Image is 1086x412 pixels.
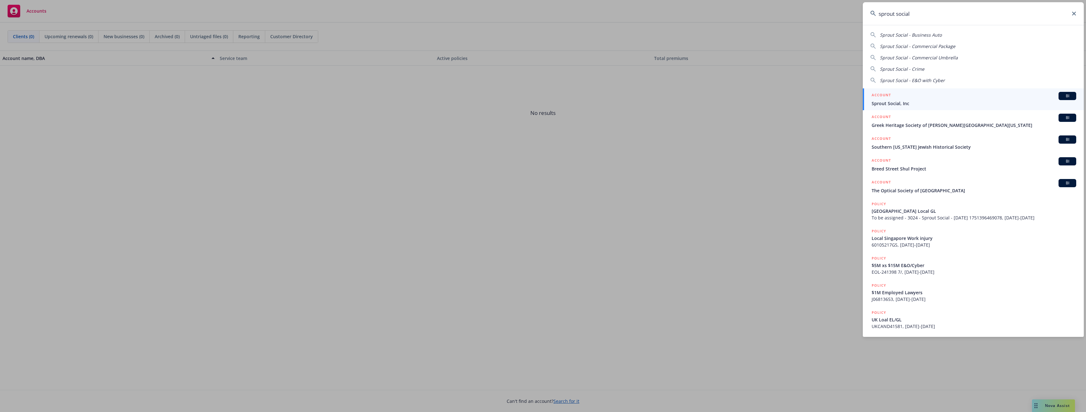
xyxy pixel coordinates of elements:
[863,154,1084,176] a: ACCOUNTBIBreed Street Shul Project
[872,144,1076,150] span: Southern [US_STATE] Jewish Historical Society
[863,110,1084,132] a: ACCOUNTBIGreek Heritage Society of [PERSON_NAME][GEOGRAPHIC_DATA][US_STATE]
[872,316,1076,323] span: UK Loal EL/GL
[1061,93,1074,99] span: BI
[880,66,924,72] span: Sprout Social - Crime
[872,100,1076,107] span: Sprout Social, Inc
[872,135,891,143] h5: ACCOUNT
[872,228,886,234] h5: POLICY
[872,92,891,99] h5: ACCOUNT
[880,77,945,83] span: Sprout Social - E&O with Cyber
[863,176,1084,197] a: ACCOUNTBIThe Optical Society of [GEOGRAPHIC_DATA]
[872,289,1076,296] span: $1M Employed Lawyers
[872,122,1076,128] span: Greek Heritage Society of [PERSON_NAME][GEOGRAPHIC_DATA][US_STATE]
[872,179,891,187] h5: ACCOUNT
[880,43,955,49] span: Sprout Social - Commercial Package
[872,187,1076,194] span: The Optical Society of [GEOGRAPHIC_DATA]
[863,279,1084,306] a: POLICY$1M Employed LawyersJ06813653, [DATE]-[DATE]
[872,282,886,289] h5: POLICY
[872,208,1076,214] span: [GEOGRAPHIC_DATA] Local GL
[1061,115,1074,121] span: BI
[1061,180,1074,186] span: BI
[1061,158,1074,164] span: BI
[1061,137,1074,142] span: BI
[872,201,886,207] h5: POLICY
[872,214,1076,221] span: To be assigned - 3024 - Sprout Social - [DATE] 1751396469078, [DATE]-[DATE]
[872,242,1076,248] span: 60105217GS, [DATE]-[DATE]
[872,235,1076,242] span: Local Singapore Work injury
[872,269,1076,275] span: EOL-241398 7/, [DATE]-[DATE]
[863,224,1084,252] a: POLICYLocal Singapore Work injury60105217GS, [DATE]-[DATE]
[863,2,1084,25] input: Search...
[880,55,958,61] span: Sprout Social - Commercial Umbrella
[863,306,1084,333] a: POLICYUK Loal EL/GLUKCAND41581, [DATE]-[DATE]
[872,262,1076,269] span: $5M xs $15M E&O/Cyber
[880,32,942,38] span: Sprout Social - Business Auto
[872,309,886,316] h5: POLICY
[872,114,891,121] h5: ACCOUNT
[872,165,1076,172] span: Breed Street Shul Project
[872,323,1076,330] span: UKCAND41581, [DATE]-[DATE]
[872,157,891,165] h5: ACCOUNT
[872,296,1076,302] span: J06813653, [DATE]-[DATE]
[872,255,886,261] h5: POLICY
[863,252,1084,279] a: POLICY$5M xs $15M E&O/CyberEOL-241398 7/, [DATE]-[DATE]
[863,197,1084,224] a: POLICY[GEOGRAPHIC_DATA] Local GLTo be assigned - 3024 - Sprout Social - [DATE] 1751396469078, [DA...
[863,88,1084,110] a: ACCOUNTBISprout Social, Inc
[863,132,1084,154] a: ACCOUNTBISouthern [US_STATE] Jewish Historical Society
